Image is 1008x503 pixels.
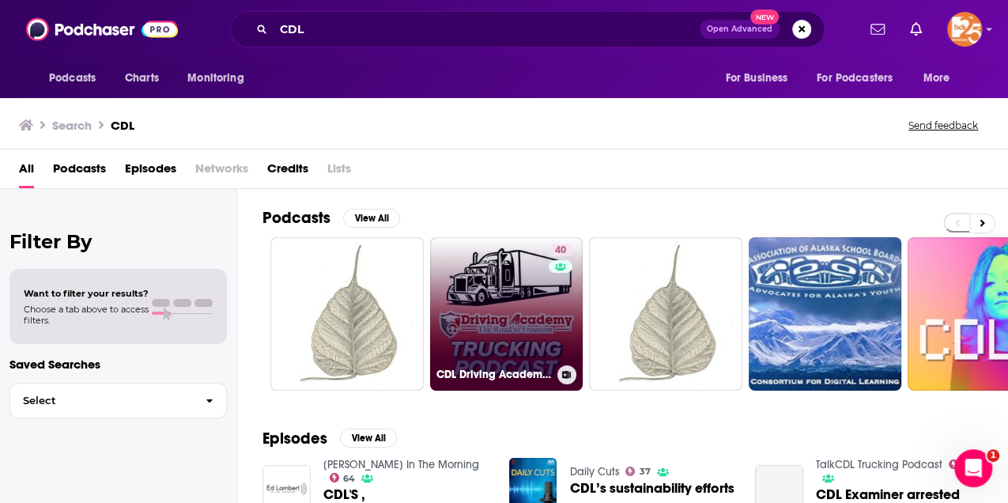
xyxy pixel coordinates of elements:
[262,208,400,228] a: PodcastsView All
[195,156,248,188] span: Networks
[904,119,983,132] button: Send feedback
[555,243,566,259] span: 40
[111,118,134,133] h3: CDL
[947,12,982,47] img: User Profile
[262,208,330,228] h2: Podcasts
[330,473,356,482] a: 64
[725,67,787,89] span: For Business
[947,12,982,47] button: Show profile menu
[125,67,159,89] span: Charts
[750,9,779,25] span: New
[817,67,893,89] span: For Podcasters
[714,63,807,93] button: open menu
[640,468,651,475] span: 37
[949,460,974,469] a: 59
[230,11,825,47] div: Search podcasts, credits, & more...
[9,383,227,418] button: Select
[24,304,149,326] span: Choose a tab above to access filters.
[816,458,942,471] a: TalkCDL Trucking Podcast
[38,63,116,93] button: open menu
[9,357,227,372] p: Saved Searches
[549,244,572,256] a: 40
[430,237,583,391] a: 40CDL Driving Academy Podcast
[323,458,479,471] a: Ed Lambert In The Morning
[625,467,651,476] a: 37
[912,63,970,93] button: open menu
[707,25,772,33] span: Open Advanced
[9,230,227,253] h2: Filter By
[24,288,149,299] span: Want to filter your results?
[947,12,982,47] span: Logged in as kerrifulks
[954,449,992,487] iframe: Intercom live chat
[53,156,106,188] a: Podcasts
[569,482,734,495] a: CDL’s sustainability efforts
[49,67,96,89] span: Podcasts
[187,67,244,89] span: Monitoring
[569,465,619,478] a: Daily Cuts
[923,67,950,89] span: More
[115,63,168,93] a: Charts
[343,475,355,482] span: 64
[700,20,780,39] button: Open AdvancedNew
[327,156,351,188] span: Lists
[262,429,397,448] a: EpisodesView All
[52,118,92,133] h3: Search
[125,156,176,188] a: Episodes
[343,209,400,228] button: View All
[987,449,999,462] span: 1
[806,63,916,93] button: open menu
[436,368,551,381] h3: CDL Driving Academy Podcast
[10,395,193,406] span: Select
[267,156,308,188] a: Credits
[340,429,397,448] button: View All
[274,17,700,42] input: Search podcasts, credits, & more...
[176,63,264,93] button: open menu
[904,16,928,43] a: Show notifications dropdown
[26,14,178,44] img: Podchaser - Follow, Share and Rate Podcasts
[262,429,327,448] h2: Episodes
[864,16,891,43] a: Show notifications dropdown
[19,156,34,188] a: All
